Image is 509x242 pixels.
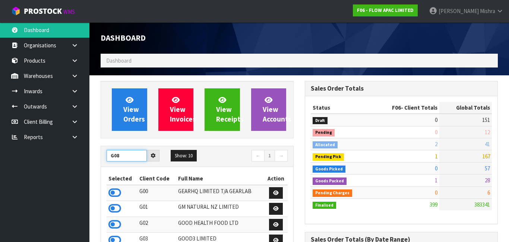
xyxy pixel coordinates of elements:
[435,129,437,136] span: 0
[435,189,437,196] span: 0
[313,189,352,197] span: Pending Charges
[485,165,490,172] span: 57
[106,57,132,64] span: Dashboard
[313,117,328,125] span: Draft
[313,141,338,149] span: Allocated
[482,153,490,160] span: 167
[176,201,264,217] td: GM NATURAL NZ LIMITED
[313,177,347,185] span: Goods Packed
[430,201,437,208] span: 399
[311,85,492,92] h3: Sales Order Totals
[435,116,437,123] span: 0
[264,150,275,162] a: 1
[435,165,437,172] span: 0
[435,153,437,160] span: 1
[480,7,495,15] span: Mishra
[171,150,197,162] button: Show: 10
[176,173,264,185] th: Full Name
[439,7,479,15] span: [PERSON_NAME]
[485,177,490,184] span: 28
[371,102,439,114] th: - Client Totals
[123,95,145,123] span: View Orders
[251,88,287,131] a: ViewAccounts
[137,217,176,233] td: G02
[176,185,264,201] td: GEARHQ LIMITED T/A GEARLAB
[313,153,344,161] span: Pending Pick
[101,33,146,43] span: Dashboard
[313,202,336,209] span: Finalised
[357,7,414,13] strong: F06 - FLOW APAC LIMITED
[435,141,437,148] span: 2
[203,150,288,163] nav: Page navigation
[439,102,492,114] th: Global Totals
[216,95,244,123] span: View Receipts
[275,150,288,162] a: →
[311,102,371,114] th: Status
[392,104,401,111] span: F06
[435,177,437,184] span: 1
[158,88,194,131] a: ViewInvoices
[353,4,418,16] a: F06 - FLOW APAC LIMITED
[170,95,196,123] span: View Invoices
[264,173,288,185] th: Action
[112,88,147,131] a: ViewOrders
[107,173,137,185] th: Selected
[176,217,264,233] td: GOOD HEALTH FOOD LTD
[107,150,147,161] input: Search clients
[313,166,345,173] span: Goods Picked
[137,185,176,201] td: G00
[24,6,62,16] span: ProStock
[205,88,240,131] a: ViewReceipts
[11,6,20,16] img: cube-alt.png
[63,8,75,15] small: WMS
[485,129,490,136] span: 12
[485,141,490,148] span: 41
[474,201,490,208] span: 383341
[137,173,176,185] th: Client Code
[252,150,265,162] a: ←
[263,95,291,123] span: View Accounts
[487,189,490,196] span: 6
[313,129,335,136] span: Pending
[137,201,176,217] td: G01
[482,116,490,123] span: 151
